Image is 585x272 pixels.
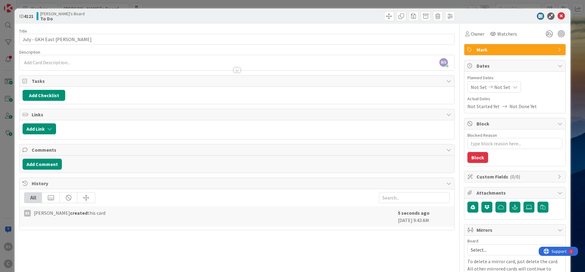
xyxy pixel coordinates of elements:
input: Search... [379,192,450,203]
span: Planned Dates [467,75,562,81]
span: Actual Dates [467,96,562,102]
span: Board [467,239,478,243]
span: ID [19,12,34,20]
span: History [32,180,443,187]
div: All [24,193,42,203]
div: BS [24,210,31,217]
label: Title [19,28,27,34]
b: created [70,210,87,216]
span: Dates [477,62,555,69]
b: 5 seconds ago [398,210,430,216]
span: Custom Fields [477,173,555,180]
span: Owner [471,30,484,37]
button: Add Comment [23,159,62,170]
span: [PERSON_NAME]'s Board [40,11,85,16]
span: Attachments [477,189,555,196]
div: 1 [32,2,33,7]
div: [DATE] 9:43 AM [398,209,450,224]
span: Block [477,120,555,127]
span: ( 0/0 ) [510,174,520,180]
span: Support [13,1,28,8]
span: Watchers [497,30,517,37]
b: To Do [40,16,85,21]
span: Links [32,111,443,118]
span: Select... [471,246,549,254]
span: [PERSON_NAME] this card [34,209,105,217]
input: type card name here... [19,34,455,45]
span: Not Set [494,83,510,91]
span: Comments [32,146,443,154]
span: Description [19,49,40,55]
button: Add Checklist [23,90,65,101]
span: Not Done Yet [509,103,537,110]
label: Blocked Reason [467,132,497,138]
span: Tasks [32,77,443,85]
button: Add Link [23,123,56,134]
span: Mark [477,46,555,53]
button: Block [467,152,488,163]
span: Not Set [471,83,487,91]
span: Mirrors [477,226,555,234]
b: 4121 [24,13,34,19]
span: BS [439,58,448,67]
span: Not Started Yet [467,103,500,110]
